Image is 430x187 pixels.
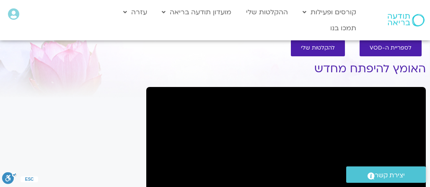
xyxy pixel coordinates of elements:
[242,4,292,20] a: ההקלטות שלי
[375,170,405,181] span: יצירת קשר
[291,40,345,56] a: להקלטות שלי
[119,4,151,20] a: עזרה
[388,14,425,26] img: תודעה בריאה
[158,4,236,20] a: מועדון תודעה בריאה
[301,45,335,51] span: להקלטות שלי
[326,20,360,36] a: תמכו בנו
[370,45,412,51] span: לספריית ה-VOD
[146,63,426,75] h1: האומץ להיפתח מחדש
[346,166,426,183] a: יצירת קשר
[360,40,422,56] a: לספריית ה-VOD
[298,4,360,20] a: קורסים ופעילות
